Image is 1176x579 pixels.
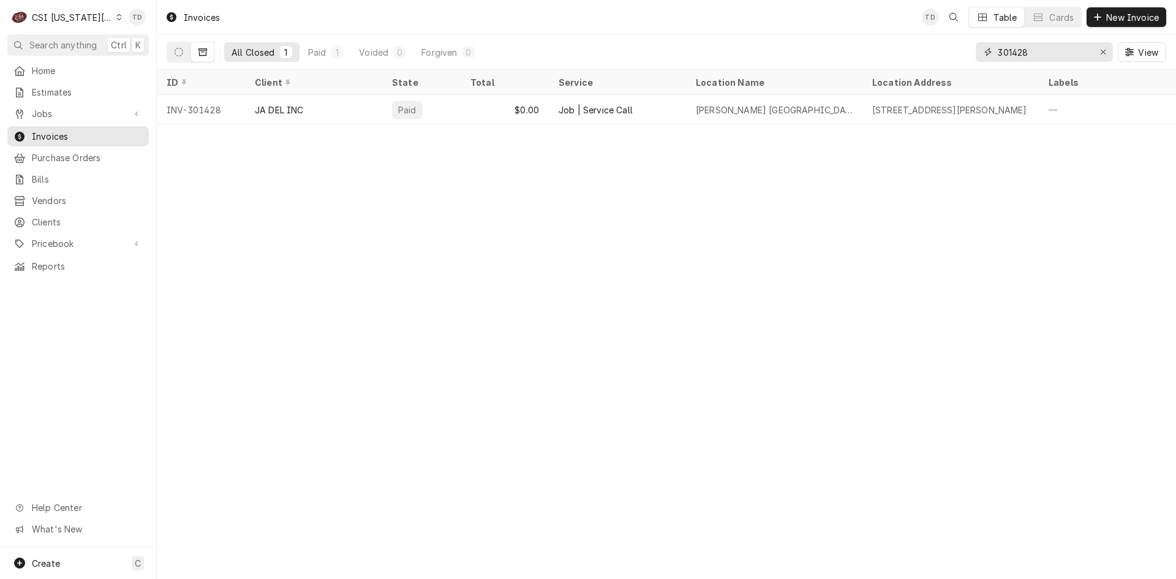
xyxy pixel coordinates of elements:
div: Tim Devereux's Avatar [129,9,146,26]
span: Bills [32,173,143,186]
div: INV-301428 [157,95,245,124]
div: Voided [359,46,388,59]
div: ID [167,76,233,89]
input: Keyword search [998,42,1090,62]
span: K [135,39,141,51]
span: Invoices [32,130,143,143]
a: Reports [7,256,149,276]
div: Paid [397,104,418,116]
div: [PERSON_NAME] [GEOGRAPHIC_DATA] [696,104,853,116]
span: View [1136,46,1161,59]
div: Location Name [696,76,850,89]
div: JA DEL INC [255,104,304,116]
a: Go to What's New [7,519,149,539]
span: Pricebook [32,237,124,250]
div: All Closed [232,46,275,59]
div: Client [255,76,370,89]
a: Go to Jobs [7,104,149,124]
a: Invoices [7,126,149,146]
div: Job | Service Call [559,104,633,116]
div: Labels [1049,76,1176,89]
button: Erase input [1093,42,1113,62]
span: Create [32,558,60,569]
span: Ctrl [111,39,127,51]
span: What's New [32,523,141,535]
span: New Invoice [1104,11,1161,24]
button: Search anythingCtrlK [7,34,149,56]
div: C [11,9,28,26]
span: Purchase Orders [32,151,143,164]
span: Vendors [32,194,143,207]
div: Paid [308,46,326,59]
div: Cards [1049,11,1074,24]
div: Forgiven [421,46,457,59]
span: Reports [32,260,143,273]
div: 1 [333,46,341,59]
div: TD [922,9,939,26]
span: Search anything [29,39,97,51]
div: 0 [396,46,403,59]
span: Jobs [32,107,124,120]
button: View [1118,42,1166,62]
span: Help Center [32,501,141,514]
div: CSI [US_STATE][GEOGRAPHIC_DATA] [32,11,113,24]
div: 0 [465,46,472,59]
div: [STREET_ADDRESS][PERSON_NAME] [872,104,1027,116]
a: Clients [7,212,149,232]
div: CSI Kansas City's Avatar [11,9,28,26]
span: C [135,557,141,570]
span: Home [32,64,143,77]
div: Table [993,11,1017,24]
div: Service [559,76,674,89]
a: Go to Pricebook [7,233,149,254]
div: State [392,76,451,89]
a: Vendors [7,191,149,211]
div: Location Address [872,76,1027,89]
span: Estimates [32,86,143,99]
div: Tim Devereux's Avatar [922,9,939,26]
div: 1 [282,46,290,59]
span: Clients [32,216,143,229]
div: Total [470,76,537,89]
a: Go to Help Center [7,498,149,518]
div: TD [129,9,146,26]
a: Home [7,61,149,81]
a: Purchase Orders [7,148,149,168]
button: New Invoice [1087,7,1166,27]
a: Estimates [7,82,149,102]
a: Bills [7,169,149,189]
div: $0.00 [461,95,549,124]
button: Open search [944,7,963,27]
